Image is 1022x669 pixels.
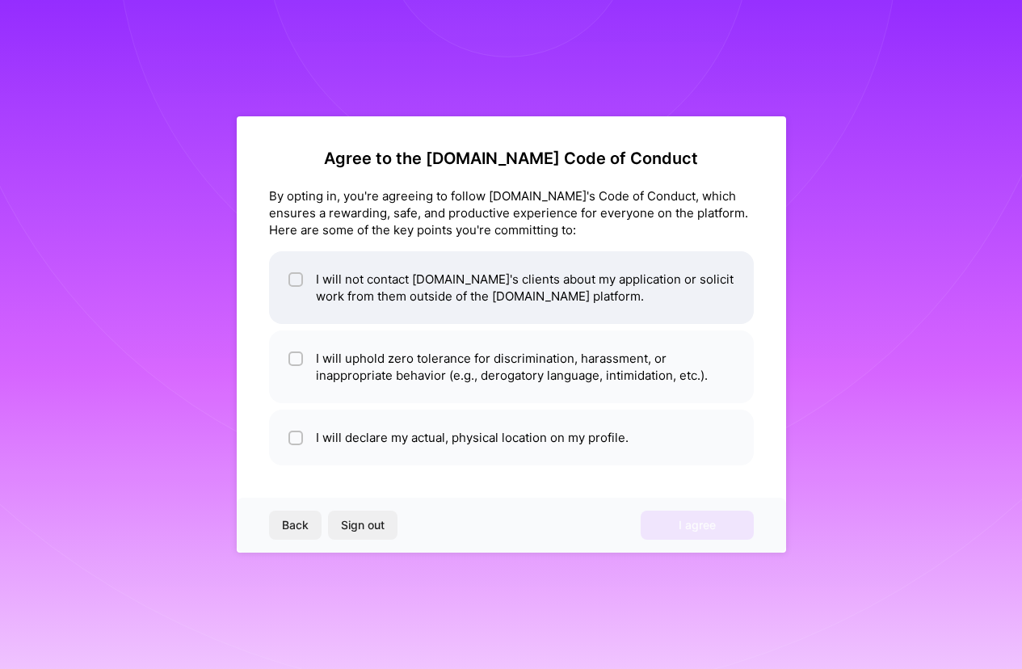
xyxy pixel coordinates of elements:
button: Back [269,511,322,540]
h2: Agree to the [DOMAIN_NAME] Code of Conduct [269,149,754,168]
span: Back [282,517,309,533]
li: I will declare my actual, physical location on my profile. [269,410,754,465]
span: Sign out [341,517,385,533]
li: I will not contact [DOMAIN_NAME]'s clients about my application or solicit work from them outside... [269,251,754,324]
button: Sign out [328,511,397,540]
div: By opting in, you're agreeing to follow [DOMAIN_NAME]'s Code of Conduct, which ensures a rewardin... [269,187,754,238]
li: I will uphold zero tolerance for discrimination, harassment, or inappropriate behavior (e.g., der... [269,330,754,403]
